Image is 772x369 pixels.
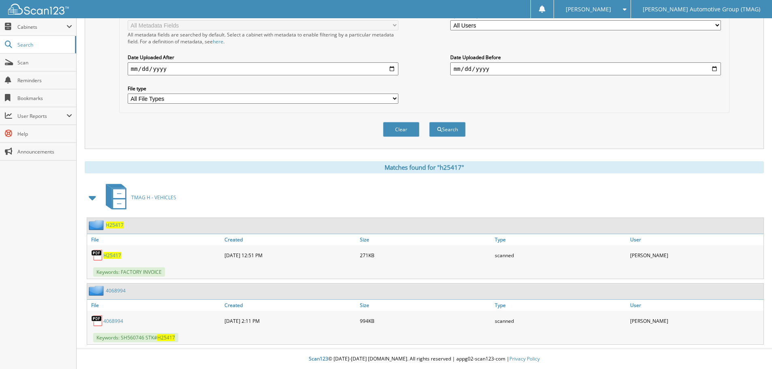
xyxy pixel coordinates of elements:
span: [PERSON_NAME] [566,7,611,12]
span: Cabinets [17,23,66,30]
div: [DATE] 2:11 PM [222,313,358,329]
div: scanned [493,247,628,263]
a: Type [493,300,628,311]
div: [DATE] 12:51 PM [222,247,358,263]
div: [PERSON_NAME] [628,313,763,329]
a: User [628,300,763,311]
div: © [DATE]-[DATE] [DOMAIN_NAME]. All rights reserved | appg02-scan123-com | [77,349,772,369]
div: Matches found for "h25417" [85,161,764,173]
a: 4068994 [106,287,126,294]
button: Search [429,122,466,137]
span: Help [17,130,72,137]
div: [PERSON_NAME] [628,247,763,263]
img: folder2.png [89,286,106,296]
span: Search [17,41,71,48]
span: H25417 [157,334,175,341]
label: Date Uploaded Before [450,54,721,61]
div: scanned [493,313,628,329]
img: PDF.png [91,315,103,327]
span: User Reports [17,113,66,119]
img: PDF.png [91,249,103,261]
span: Bookmarks [17,95,72,102]
a: Type [493,234,628,245]
div: 994KB [358,313,493,329]
a: Size [358,300,493,311]
a: 4068994 [103,318,123,324]
a: Created [222,234,358,245]
input: start [128,62,398,75]
a: H25417 [103,252,121,259]
label: Date Uploaded After [128,54,398,61]
span: Scan [17,59,72,66]
a: Size [358,234,493,245]
a: File [87,300,222,311]
span: [PERSON_NAME] Automotive Group (TMAG) [643,7,760,12]
img: folder2.png [89,220,106,230]
a: File [87,234,222,245]
label: File type [128,85,398,92]
span: Keywords: FACTORY INVOICE [93,267,165,277]
span: Reminders [17,77,72,84]
span: Announcements [17,148,72,155]
span: Keywords: SH560746 STK# [93,333,178,342]
button: Clear [383,122,419,137]
a: TMAG H - VEHICLES [101,181,176,213]
iframe: Chat Widget [731,330,772,369]
span: Scan123 [309,355,328,362]
a: Privacy Policy [509,355,540,362]
div: 271KB [358,247,493,263]
img: scan123-logo-white.svg [8,4,69,15]
a: User [628,234,763,245]
span: TMAG H - VEHICLES [131,194,176,201]
a: H25417 [106,222,124,228]
a: here [213,38,223,45]
a: Created [222,300,358,311]
input: end [450,62,721,75]
div: All metadata fields are searched by default. Select a cabinet with metadata to enable filtering b... [128,31,398,45]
